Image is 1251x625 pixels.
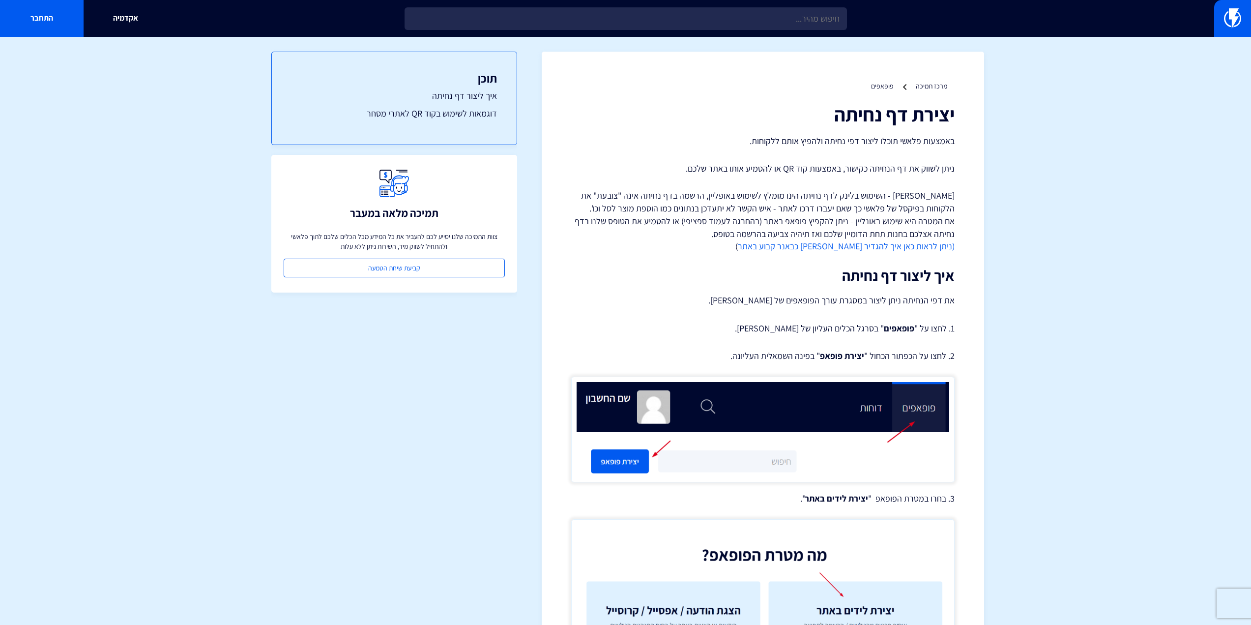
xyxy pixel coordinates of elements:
strong: יצירת לידים באתר [805,493,868,504]
a: מרכז תמיכה [916,82,947,90]
h3: תמיכה מלאה במעבר [350,207,438,219]
p: את דפי הנחיתה ניתן ליצור במסגרת עורך הפופאפים של [PERSON_NAME]. [571,294,955,307]
a: קביעת שיחת הטמעה [284,259,505,277]
p: 3. בחרו במטרת הפופאפ " ". [571,492,955,505]
input: חיפוש מהיר... [405,7,847,30]
a: איך ליצור דף נחיתה [291,89,497,102]
p: צוות התמיכה שלנו יסייע לכם להעביר את כל המידע מכל הכלים שלכם לתוך פלאשי ולהתחיל לשווק מיד, השירות... [284,232,505,251]
p: ניתן לשווק את דף הנחיתה כקישור, באמצעות קוד QR או להטמיע אותו באתר שלכם. [571,162,955,175]
h2: איך ליצור דף נחיתה [571,268,955,284]
a: דוגמאות לשימוש בקוד QR לאתרי מסחר [291,107,497,120]
p: [PERSON_NAME] - השימוש בלינק לדף נחיתה הינו מומלץ לשימוש באופליין, הרשמה בדף נחיתה אינה "צובעת" א... [571,189,955,253]
a: (ניתן לראות כאן איך להגדיר [PERSON_NAME] כבאנר קבוע באתר [738,240,955,252]
p: 2. לחצו על הכפתור הכחול " " בפינה השמאלית העליונה. [571,350,955,362]
p: באמצעות פלאשי תוכלו ליצור דפי נחיתה ולהפיץ אותם ללקוחות. [571,135,955,148]
h3: תוכן [291,72,497,85]
a: פופאפים [871,82,894,90]
h1: יצירת דף נחיתה [571,103,955,125]
p: 1. לחצו על " " בסרגל הכלים העליון של [PERSON_NAME]. [571,322,955,335]
strong: יצירת פופאפ [820,350,864,361]
strong: פופאפים [884,323,914,334]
